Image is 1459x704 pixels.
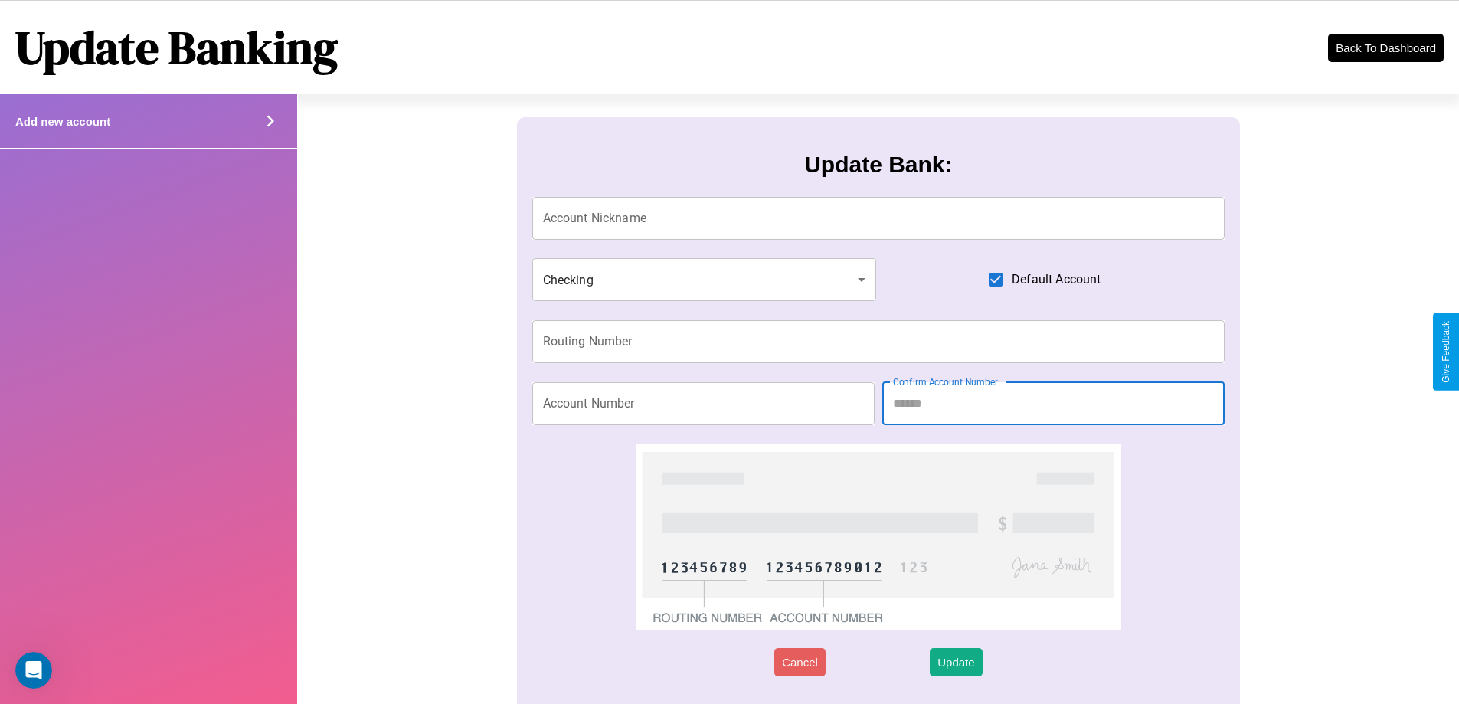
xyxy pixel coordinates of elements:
[893,375,998,388] label: Confirm Account Number
[1012,270,1101,289] span: Default Account
[930,648,982,676] button: Update
[1441,321,1451,383] div: Give Feedback
[15,115,110,128] h4: Add new account
[532,258,877,301] div: Checking
[636,444,1120,630] img: check
[15,652,52,689] iframe: Intercom live chat
[774,648,826,676] button: Cancel
[15,16,338,79] h1: Update Banking
[1328,34,1444,62] button: Back To Dashboard
[804,152,952,178] h3: Update Bank:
